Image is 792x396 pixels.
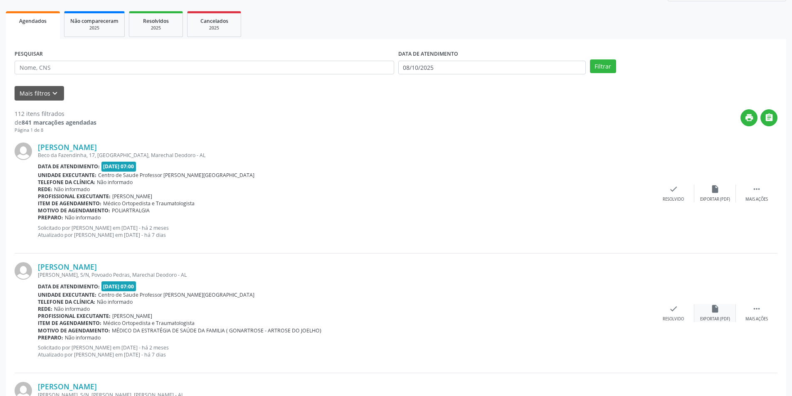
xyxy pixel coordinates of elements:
label: PESQUISAR [15,48,43,61]
span: Não informado [54,186,90,193]
span: Cancelados [200,17,228,25]
div: Resolvido [663,197,684,202]
input: Nome, CNS [15,61,394,75]
button: Filtrar [590,59,616,74]
button:  [760,109,777,126]
b: Rede: [38,305,52,312]
div: 112 itens filtrados [15,109,96,118]
span: [PERSON_NAME] [112,312,152,320]
i:  [752,184,761,194]
span: Centro de Saude Professor [PERSON_NAME][GEOGRAPHIC_DATA] [98,291,254,298]
b: Preparo: [38,214,63,221]
span: Não compareceram [70,17,118,25]
i: check [669,304,678,313]
p: Solicitado por [PERSON_NAME] em [DATE] - há 2 meses Atualizado por [PERSON_NAME] em [DATE] - há 7... [38,224,653,239]
img: img [15,143,32,160]
i:  [752,304,761,313]
i:  [765,113,774,122]
i: insert_drive_file [711,184,720,194]
i: check [669,184,678,194]
p: Solicitado por [PERSON_NAME] em [DATE] - há 2 meses Atualizado por [PERSON_NAME] em [DATE] - há 7... [38,344,653,358]
span: Resolvidos [143,17,169,25]
button: print [740,109,757,126]
span: Centro de Saude Professor [PERSON_NAME][GEOGRAPHIC_DATA] [98,172,254,179]
b: Unidade executante: [38,291,96,298]
span: MÉDICO DA ESTRATÉGIA DE SAÚDE DA FAMILIA ( GONARTROSE - ARTROSE DO JOELHO) [112,327,321,334]
span: Não informado [97,179,133,186]
b: Data de atendimento: [38,163,100,170]
b: Rede: [38,186,52,193]
div: Beco da Fazendinha, 17, [GEOGRAPHIC_DATA], Marechal Deodoro - AL [38,152,653,159]
span: Médico Ortopedista e Traumatologista [103,320,195,327]
div: 2025 [70,25,118,31]
span: Não informado [65,214,101,221]
b: Profissional executante: [38,312,111,320]
div: Mais ações [745,197,768,202]
input: Selecione um intervalo [398,61,586,75]
b: Telefone da clínica: [38,298,95,305]
i: print [745,113,754,122]
b: Motivo de agendamento: [38,207,110,214]
span: [DATE] 07:00 [101,281,136,291]
span: Agendados [19,17,47,25]
div: Resolvido [663,316,684,322]
b: Item de agendamento: [38,320,101,327]
i: keyboard_arrow_down [50,89,59,98]
img: img [15,262,32,280]
b: Motivo de agendamento: [38,327,110,334]
strong: 841 marcações agendadas [22,118,96,126]
span: Não informado [54,305,90,312]
b: Preparo: [38,334,63,341]
div: Exportar (PDF) [700,197,730,202]
button: Mais filtroskeyboard_arrow_down [15,86,64,101]
span: POLIARTRALGIA [112,207,150,214]
b: Telefone da clínica: [38,179,95,186]
b: Item de agendamento: [38,200,101,207]
div: Mais ações [745,316,768,322]
b: Data de atendimento: [38,283,100,290]
div: de [15,118,96,127]
a: [PERSON_NAME] [38,143,97,152]
div: 2025 [135,25,177,31]
b: Profissional executante: [38,193,111,200]
b: Unidade executante: [38,172,96,179]
span: Médico Ortopedista e Traumatologista [103,200,195,207]
span: [PERSON_NAME] [112,193,152,200]
span: [DATE] 07:00 [101,162,136,171]
div: Página 1 de 8 [15,127,96,134]
label: DATA DE ATENDIMENTO [398,48,458,61]
div: 2025 [193,25,235,31]
div: [PERSON_NAME], S/N, Povoado Pedras, Marechal Deodoro - AL [38,271,653,278]
a: [PERSON_NAME] [38,382,97,391]
a: [PERSON_NAME] [38,262,97,271]
span: Não informado [65,334,101,341]
i: insert_drive_file [711,304,720,313]
div: Exportar (PDF) [700,316,730,322]
span: Não informado [97,298,133,305]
